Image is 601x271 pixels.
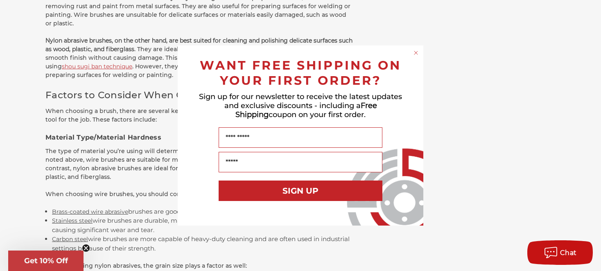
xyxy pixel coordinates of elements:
[527,240,593,265] button: Chat
[219,181,382,201] button: SIGN UP
[235,101,377,119] span: Free Shipping
[412,49,420,57] button: Close dialog
[560,249,577,257] span: Chat
[200,58,401,88] span: WANT FREE SHIPPING ON YOUR FIRST ORDER?
[199,92,402,119] span: Sign up for our newsletter to receive the latest updates and exclusive discounts - including a co...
